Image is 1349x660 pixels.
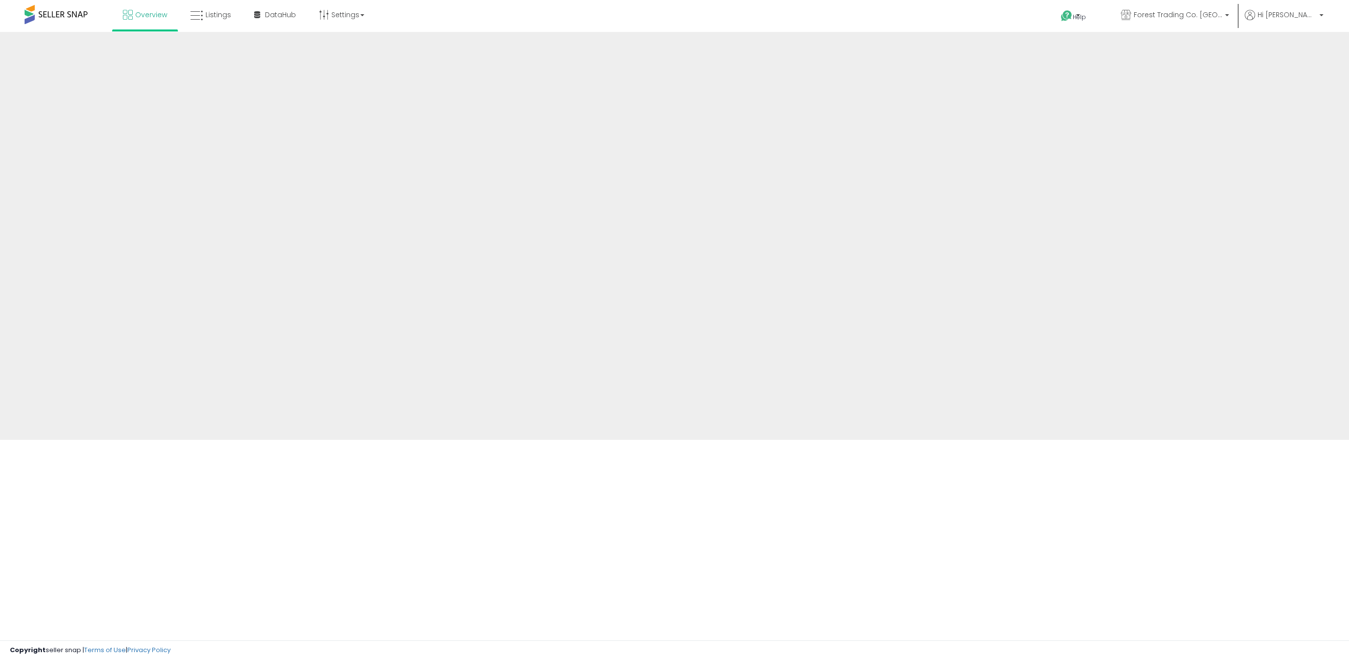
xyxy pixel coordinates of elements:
span: Overview [135,10,167,20]
a: Hi [PERSON_NAME] [1245,10,1323,32]
span: Listings [205,10,231,20]
span: DataHub [265,10,296,20]
span: Hi [PERSON_NAME] [1258,10,1317,20]
span: Forest Trading Co. [GEOGRAPHIC_DATA] [1134,10,1222,20]
span: Help [1073,13,1086,21]
i: Get Help [1060,10,1073,22]
a: Help [1053,2,1105,32]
